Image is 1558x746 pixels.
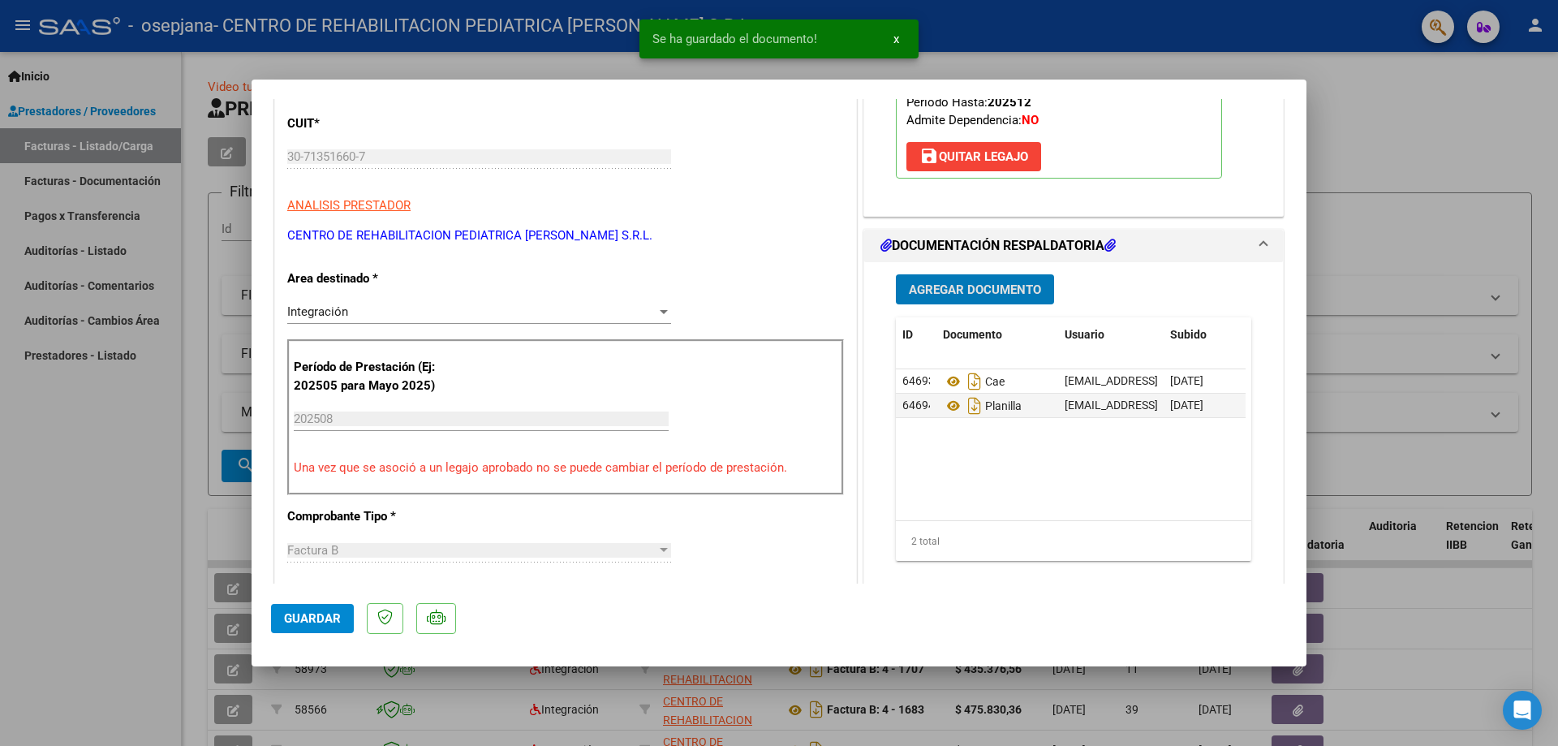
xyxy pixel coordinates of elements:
span: Quitar Legajo [919,149,1028,164]
i: Descargar documento [964,369,985,395]
span: Se ha guardado el documento! [652,31,817,47]
p: Período de Prestación (Ej: 202505 para Mayo 2025) [294,358,457,395]
span: Documento [943,328,1002,341]
p: CENTRO DE REHABILITACION PEDIATRICA [PERSON_NAME] S.R.L. [287,226,844,245]
span: Cae [943,375,1005,388]
span: 64694 [902,399,935,412]
datatable-header-cell: ID [896,317,936,352]
h1: DOCUMENTACIÓN RESPALDATORIA [880,236,1116,256]
p: CUIT [287,114,454,133]
div: Open Intercom Messenger [1503,691,1542,730]
div: 2 total [896,521,1251,562]
span: ANALISIS PRESTADOR [287,198,411,213]
i: Descargar documento [964,393,985,419]
span: Subido [1170,328,1207,341]
span: Agregar Documento [909,282,1041,297]
span: Guardar [284,611,341,626]
span: [DATE] [1170,399,1203,412]
button: x [880,24,912,54]
span: Integración [287,304,348,319]
datatable-header-cell: Acción [1245,317,1326,352]
datatable-header-cell: Usuario [1058,317,1164,352]
strong: 202512 [988,95,1031,110]
span: 64693 [902,374,935,387]
span: [DATE] [1170,374,1203,387]
button: Agregar Documento [896,274,1054,304]
span: Factura B [287,543,338,558]
mat-expansion-panel-header: DOCUMENTACIÓN RESPALDATORIA [864,230,1283,262]
p: Una vez que se asoció a un legajo aprobado no se puede cambiar el período de prestación. [294,459,837,477]
p: Comprobante Tipo * [287,507,454,526]
div: DOCUMENTACIÓN RESPALDATORIA [864,262,1283,599]
span: x [893,32,899,46]
span: Usuario [1065,328,1104,341]
span: ID [902,328,913,341]
datatable-header-cell: Subido [1164,317,1245,352]
strong: NO [1022,113,1039,127]
button: Quitar Legajo [906,142,1041,171]
p: Area destinado * [287,270,454,288]
button: Guardar [271,604,354,633]
mat-icon: save [919,146,939,166]
span: Planilla [943,399,1022,412]
datatable-header-cell: Documento [936,317,1058,352]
